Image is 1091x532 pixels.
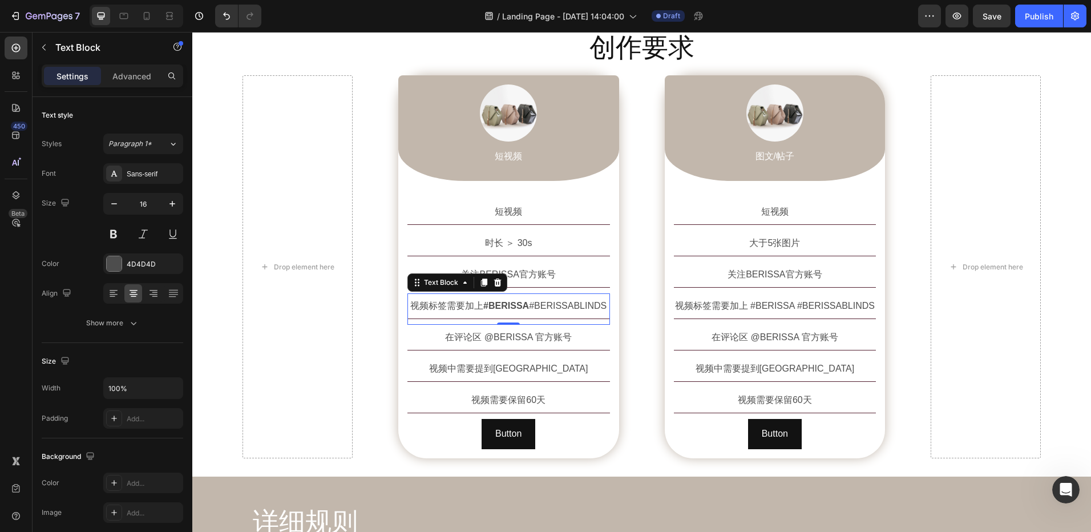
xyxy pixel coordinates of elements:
img: image_demo.jpg [288,53,345,110]
div: Show more [86,317,139,329]
button: Save [973,5,1011,27]
div: Rich Text Editor. Editing area: main [482,230,684,256]
button: 7 [5,5,85,27]
iframe: Intercom live chat [1052,476,1080,503]
p: 视频需要保留60天 [483,357,683,380]
h2: 详细规则 [59,472,840,509]
p: 短视频 [216,168,417,191]
p: 在评论区 @BERISSA 官方账号 [216,294,417,317]
p: 7 [75,9,80,23]
div: Color [42,478,59,488]
div: Padding [42,413,68,424]
p: 在评论区 @BERISSA 官方账号 [483,294,683,317]
p: 时长 ＞ 30s [216,200,417,223]
div: Publish [1025,10,1053,22]
div: Text Block [229,245,268,256]
p: 视频中需要提到[GEOGRAPHIC_DATA] [216,325,417,348]
div: Drop element here [82,231,142,240]
iframe: Design area [192,32,1091,532]
div: Rich Text Editor. Editing area: main [482,167,684,193]
div: Text style [42,110,73,120]
div: Color [42,259,59,269]
div: Rich Text Editor. Editing area: main [215,261,418,287]
p: 大于5张图片 [483,200,683,223]
button: Publish [1015,5,1063,27]
div: Styles [42,139,62,149]
div: Align [42,286,74,301]
button: Paragraph 1* [103,134,183,154]
div: Drop element here [770,231,831,240]
p: 视频标签需要加上 #BERISSA #BERISSABLINDS [483,263,683,285]
div: Rich Text Editor. Editing area: main [482,324,684,350]
div: Rich Text Editor. Editing area: main [482,261,684,287]
p: 视频需要保留60天 [216,357,417,380]
strong: #BERISSA [291,269,337,279]
div: Width [42,383,60,393]
div: Sans-serif [127,169,180,179]
button: <p>Button</p> [556,387,609,417]
div: Rich Text Editor. Editing area: main [482,356,684,381]
p: Settings [56,70,88,82]
p: Button [569,394,596,410]
div: 450 [11,122,27,131]
button: Show more [42,313,183,333]
p: 短视频 [216,116,417,133]
div: Image [42,507,62,518]
p: Advanced [112,70,151,82]
button: <p>Button</p> [289,387,343,417]
span: Paragraph 1* [108,139,152,149]
p: Button [303,394,329,410]
div: Size [42,196,72,211]
div: Add... [127,508,180,518]
div: Rich Text Editor. Editing area: main [482,293,684,319]
div: Size [42,354,72,369]
span: Draft [663,11,680,21]
img: image_demo.jpg [554,53,611,110]
p: 关注BERISSA官方账号 [483,231,683,254]
p: Text Block [55,41,152,54]
div: Rich Text Editor. Editing area: main [215,167,418,193]
p: 短视频 [483,168,683,191]
span: Save [983,11,1001,21]
div: Font [42,168,56,179]
div: 4D4D4D [127,259,180,269]
div: Undo/Redo [215,5,261,27]
div: Background [42,449,97,465]
div: Add... [127,414,180,424]
p: 视频标签需要加上 #BERISSABLINDS [216,263,417,285]
p: 图文/帖子 [483,116,683,133]
span: Landing Page - [DATE] 14:04:00 [502,10,624,22]
p: 关注BERISSA官方账号 [216,231,417,254]
span: / [497,10,500,22]
div: Rich Text Editor. Editing area: main [482,115,684,134]
div: Rich Text Editor. Editing area: main [482,199,684,224]
p: 视频中需要提到[GEOGRAPHIC_DATA] [483,325,683,348]
input: Auto [104,378,183,398]
div: Beta [9,209,27,218]
div: Add... [127,478,180,489]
